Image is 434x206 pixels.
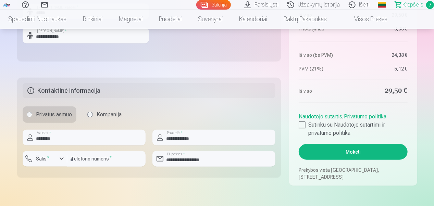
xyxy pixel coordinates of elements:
dt: Iš viso (be PVM) [299,52,350,59]
label: Šalis [34,155,52,162]
input: Kompanija [87,112,93,117]
button: Mokėti [299,144,407,160]
dd: 29,50 € [357,86,408,96]
dd: 0,00 € [357,25,408,32]
label: Kompanija [83,106,126,123]
h5: Kontaktinė informacija [23,83,276,98]
a: Rinkiniai [75,10,111,29]
a: Visos prekės [335,10,396,29]
dt: PVM (21%) [299,65,350,72]
a: Privatumo politika [344,113,386,120]
a: Puodeliai [151,10,190,29]
dd: 5,12 € [357,65,408,72]
dt: Iš viso [299,86,350,96]
p: Prekybos vieta [GEOGRAPHIC_DATA], [STREET_ADDRESS] [299,167,407,180]
div: , [299,110,407,137]
a: Suvenyrai [190,10,231,29]
button: Šalis* [23,151,67,167]
input: Privatus asmuo [27,112,32,117]
label: Sutinku su Naudotojo sutartimi ir privatumo politika [299,121,407,137]
span: 7 [426,1,434,9]
a: Naudotojo sutartis [299,113,342,120]
a: Kalendoriai [231,10,275,29]
a: Raktų pakabukas [275,10,335,29]
dt: Pristatymas [299,25,350,32]
label: Privatus asmuo [23,106,76,123]
img: /fa1 [3,3,10,7]
dd: 24,38 € [357,52,408,59]
a: Magnetai [111,10,151,29]
span: Krepšelis [402,1,423,9]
